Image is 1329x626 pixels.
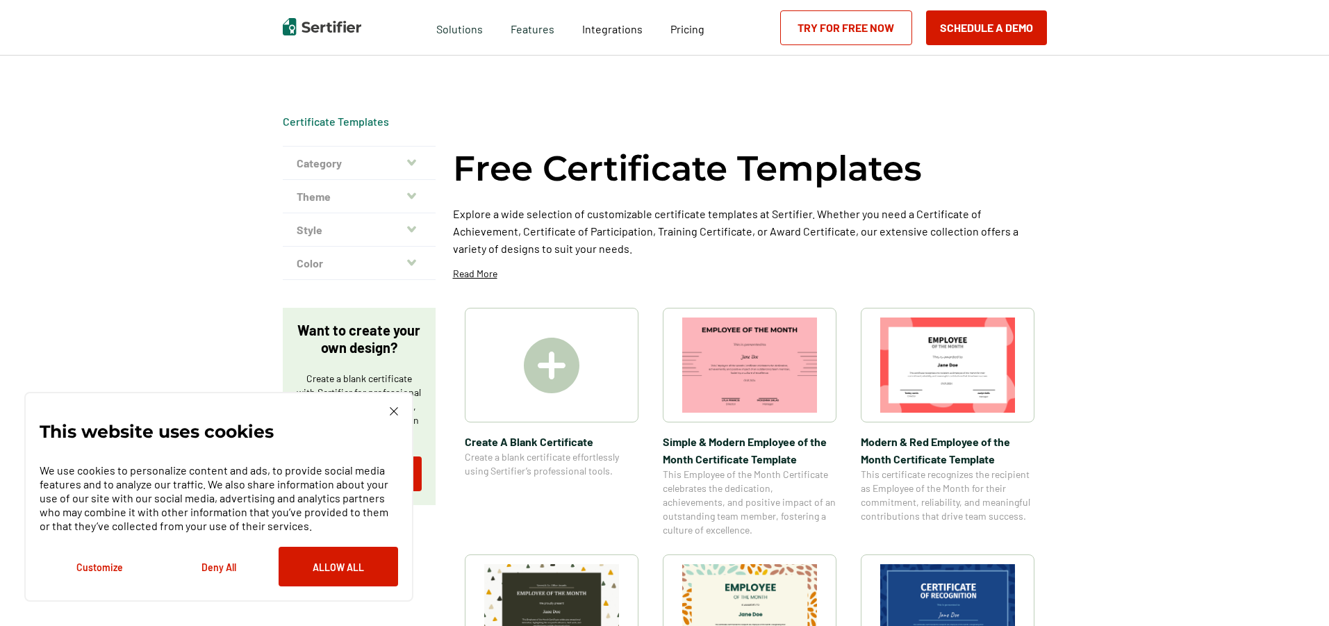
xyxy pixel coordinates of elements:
p: Read More [453,267,497,281]
button: Allow All [279,547,398,586]
h1: Free Certificate Templates [453,146,922,191]
span: This Employee of the Month Certificate celebrates the dedication, achievements, and positive impa... [663,468,836,537]
button: Category [283,147,436,180]
span: Simple & Modern Employee of the Month Certificate Template [663,433,836,468]
span: This certificate recognizes the recipient as Employee of the Month for their commitment, reliabil... [861,468,1034,523]
a: Certificate Templates [283,115,389,128]
p: Create a blank certificate with Sertifier for professional presentations, credentials, and custom... [297,372,422,441]
span: Integrations [582,22,643,35]
img: Cookie Popup Close [390,407,398,415]
p: This website uses cookies [40,425,274,438]
button: Schedule a Demo [926,10,1047,45]
img: Modern & Red Employee of the Month Certificate Template [880,318,1015,413]
span: Modern & Red Employee of the Month Certificate Template [861,433,1034,468]
img: Simple & Modern Employee of the Month Certificate Template [682,318,817,413]
span: Create A Blank Certificate [465,433,638,450]
img: Sertifier | Digital Credentialing Platform [283,18,361,35]
button: Deny All [159,547,279,586]
p: Want to create your own design? [297,322,422,356]
span: Pricing [670,22,704,35]
span: Solutions [436,19,483,36]
a: Integrations [582,19,643,36]
p: We use cookies to personalize content and ads, to provide social media features and to analyze ou... [40,463,398,533]
a: Pricing [670,19,704,36]
button: Theme [283,180,436,213]
span: Features [511,19,554,36]
a: Simple & Modern Employee of the Month Certificate TemplateSimple & Modern Employee of the Month C... [663,308,836,537]
img: Create A Blank Certificate [524,338,579,393]
button: Customize [40,547,159,586]
a: Try for Free Now [780,10,912,45]
div: Breadcrumb [283,115,389,129]
span: Create a blank certificate effortlessly using Sertifier’s professional tools. [465,450,638,478]
button: Color [283,247,436,280]
button: Style [283,213,436,247]
a: Modern & Red Employee of the Month Certificate TemplateModern & Red Employee of the Month Certifi... [861,308,1034,537]
p: Explore a wide selection of customizable certificate templates at Sertifier. Whether you need a C... [453,205,1047,257]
